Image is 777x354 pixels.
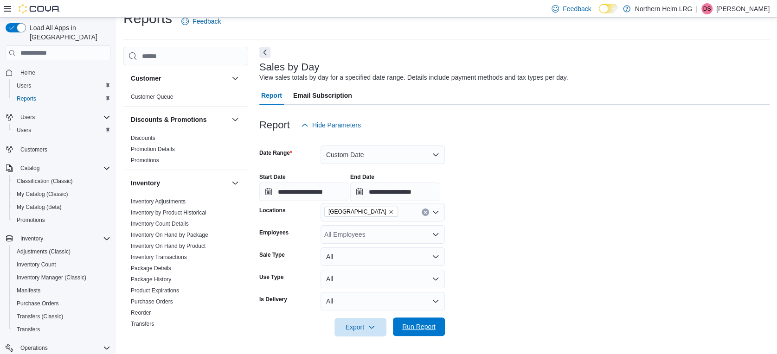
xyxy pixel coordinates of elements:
[599,4,618,13] input: Dark Mode
[703,3,711,14] span: DS
[131,146,175,152] a: Promotion Details
[17,82,31,89] span: Users
[261,86,282,105] span: Report
[131,134,155,142] span: Discounts
[17,342,110,354] span: Operations
[131,93,173,101] span: Customer Queue
[432,231,439,238] button: Open list of options
[131,309,151,316] span: Reorder
[259,251,285,259] label: Sale Type
[259,207,286,214] label: Locations
[9,258,114,271] button: Inventory Count
[17,190,68,198] span: My Catalog (Classic)
[13,189,72,200] a: My Catalog (Classic)
[123,133,248,170] div: Discounts & Promotions
[13,80,110,91] span: Users
[193,17,221,26] span: Feedback
[13,311,67,322] a: Transfers (Classic)
[123,196,248,333] div: Inventory
[131,220,189,228] span: Inventory Count Details
[2,111,114,124] button: Users
[9,188,114,201] button: My Catalog (Classic)
[321,270,445,288] button: All
[635,3,693,14] p: Northern Helm LRG
[131,287,179,294] a: Product Expirations
[2,162,114,175] button: Catalog
[321,145,445,164] button: Custom Date
[13,176,110,187] span: Classification (Classic)
[17,287,40,294] span: Manifests
[131,135,155,141] a: Discounts
[388,209,394,215] button: Remove Bowmanville from selection in this group
[9,124,114,137] button: Users
[17,67,39,78] a: Home
[131,157,159,164] span: Promotions
[19,4,60,13] img: Cova
[350,173,374,181] label: End Date
[17,112,110,123] span: Users
[131,320,154,328] span: Transfers
[321,292,445,310] button: All
[9,201,114,214] button: My Catalog (Beta)
[131,310,151,316] a: Reorder
[259,296,287,303] label: Is Delivery
[13,125,110,136] span: Users
[178,12,225,31] a: Feedback
[259,149,292,157] label: Date Range
[293,86,352,105] span: Email Subscription
[13,93,110,104] span: Reports
[230,177,241,189] button: Inventory
[17,144,51,155] a: Customers
[13,285,110,296] span: Manifests
[131,209,206,216] a: Inventory by Product Historical
[131,94,173,100] a: Customer Queue
[17,248,71,255] span: Adjustments (Classic)
[259,183,348,201] input: Press the down key to open a popover containing a calendar.
[13,125,35,136] a: Users
[402,322,436,331] span: Run Report
[26,23,110,42] span: Load All Apps in [GEOGRAPHIC_DATA]
[259,62,320,73] h3: Sales by Day
[17,163,43,174] button: Catalog
[259,173,286,181] label: Start Date
[20,235,43,242] span: Inventory
[701,3,713,14] div: Dylan Savoie
[422,209,429,216] button: Clear input
[17,143,110,155] span: Customers
[2,142,114,156] button: Customers
[340,318,381,336] span: Export
[9,323,114,336] button: Transfers
[259,229,289,236] label: Employees
[9,284,114,297] button: Manifests
[324,207,398,217] span: Bowmanville
[131,115,228,124] button: Discounts & Promotions
[131,115,206,124] h3: Discounts & Promotions
[259,120,290,131] h3: Report
[312,120,361,130] span: Hide Parameters
[259,273,283,281] label: Use Type
[9,271,114,284] button: Inventory Manager (Classic)
[131,265,171,272] span: Package Details
[17,313,63,320] span: Transfers (Classic)
[17,177,73,185] span: Classification (Classic)
[17,126,31,134] span: Users
[321,247,445,266] button: All
[131,231,208,239] span: Inventory On Hand by Package
[17,342,51,354] button: Operations
[13,324,110,335] span: Transfers
[131,178,228,188] button: Inventory
[297,116,365,134] button: Hide Parameters
[17,233,47,244] button: Inventory
[13,189,110,200] span: My Catalog (Classic)
[9,175,114,188] button: Classification (Classic)
[13,176,77,187] a: Classification (Classic)
[13,285,44,296] a: Manifests
[13,272,110,283] span: Inventory Manager (Classic)
[2,232,114,245] button: Inventory
[13,298,63,309] a: Purchase Orders
[13,272,90,283] a: Inventory Manager (Classic)
[131,221,189,227] a: Inventory Count Details
[123,9,172,28] h1: Reports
